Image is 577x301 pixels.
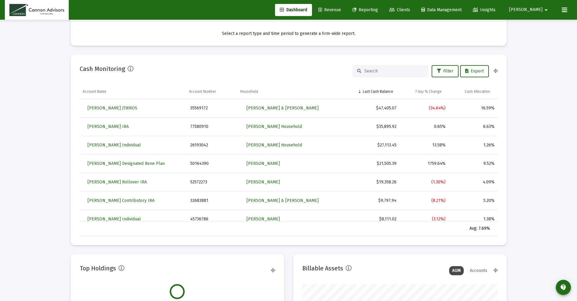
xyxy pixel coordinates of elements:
[449,210,497,229] td: 1.38%
[83,158,170,170] a: [PERSON_NAME] Designated Bene Plan
[242,102,323,114] a: [PERSON_NAME] & [PERSON_NAME]
[363,89,393,94] div: Last Cash Balance
[345,136,400,155] td: $27,113.45
[449,136,497,155] td: 1.26%
[560,284,567,291] mat-icon: contact_support
[242,213,285,225] a: [PERSON_NAME]
[83,195,159,207] a: [PERSON_NAME] Contributory IRA
[449,155,497,173] td: 9.52%
[247,216,280,222] span: [PERSON_NAME]
[449,266,464,275] div: AUM
[80,85,498,236] div: Data grid
[345,210,400,229] td: $8,111.02
[352,7,378,12] span: Reporting
[364,69,424,74] input: Search
[465,69,484,74] span: Export
[83,139,146,151] a: [PERSON_NAME] Individual
[187,118,239,136] td: 77580910
[186,85,237,99] td: Column Account Number
[80,85,186,99] td: Column Account Name
[187,136,239,155] td: 26193042
[83,213,146,225] a: [PERSON_NAME] Individual
[242,176,285,188] a: [PERSON_NAME]
[9,4,64,16] img: Dashboard
[389,7,410,12] span: Clients
[80,263,116,273] h2: Top Holdings
[242,195,323,207] a: [PERSON_NAME] & [PERSON_NAME]
[242,121,307,133] a: [PERSON_NAME] Household
[80,31,498,37] div: Select a report type and time period to generate a firm-wide report.
[384,4,415,16] a: Clients
[421,7,462,12] span: Data Management
[237,85,342,99] td: Column Household
[88,198,154,203] span: [PERSON_NAME] Contributory IRA
[345,155,400,173] td: $21,505.39
[345,118,400,136] td: $35,895.92
[460,65,489,77] button: Export
[318,7,341,12] span: Revenue
[240,89,258,94] div: Household
[403,105,446,111] div: (34.64%)
[280,7,307,12] span: Dashboard
[449,118,497,136] td: 6.63%
[88,161,165,166] span: [PERSON_NAME] Designated Bene Plan
[542,4,550,16] mat-icon: arrow_drop_down
[396,85,445,99] td: Column 7 day % Change
[313,4,346,16] a: Revenue
[449,99,497,118] td: 16.59%
[445,85,493,99] td: Column Cash Allocation
[88,142,141,148] span: [PERSON_NAME] Individual
[403,216,446,222] div: (3.12%)
[473,7,496,12] span: Insights
[432,65,459,77] button: Filter
[347,4,383,16] a: Reporting
[467,266,490,275] div: Accounts
[247,124,302,129] span: [PERSON_NAME] Household
[449,192,497,210] td: 5.20%
[187,155,239,173] td: 50164390
[88,124,129,129] span: [PERSON_NAME] IRA
[80,64,125,74] h2: Cash Monitoring
[187,99,239,118] td: 35569172
[502,4,557,16] button: [PERSON_NAME]
[88,216,141,222] span: [PERSON_NAME] Individual
[403,179,446,185] div: (1.30%)
[415,89,442,94] div: 7 day % Change
[437,69,453,74] span: Filter
[189,89,216,94] div: Account Number
[88,105,137,111] span: [PERSON_NAME] JTWROS
[247,198,319,203] span: [PERSON_NAME] & [PERSON_NAME]
[83,89,106,94] div: Account Name
[83,102,142,114] a: [PERSON_NAME] JTWROS
[187,210,239,229] td: 45736786
[275,4,312,16] a: Dashboard
[465,89,490,94] div: Cash Allocation
[345,99,400,118] td: $47,405.07
[88,179,147,185] span: [PERSON_NAME] Rollover IRA
[416,4,466,16] a: Data Management
[509,7,542,12] span: [PERSON_NAME]
[448,226,490,232] div: Avg: 7.69%
[403,161,446,167] div: 1759.64%
[302,263,343,273] h2: Billable Assets
[342,85,396,99] td: Column Last Cash Balance
[83,121,134,133] a: [PERSON_NAME] IRA
[345,173,400,192] td: $19,358.26
[403,198,446,204] div: (8.21%)
[403,124,446,130] div: 0.65%
[242,158,285,170] a: [PERSON_NAME]
[449,173,497,192] td: 4.09%
[242,139,307,151] a: [PERSON_NAME] Household
[468,4,500,16] a: Insights
[187,173,239,192] td: 52572273
[247,142,302,148] span: [PERSON_NAME] Household
[247,179,280,185] span: [PERSON_NAME]
[247,161,280,166] span: [PERSON_NAME]
[403,142,446,148] div: 13.58%
[187,192,239,210] td: 32683881
[345,192,400,210] td: $9,797.94
[247,105,319,111] span: [PERSON_NAME] & [PERSON_NAME]
[83,176,152,188] a: [PERSON_NAME] Rollover IRA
